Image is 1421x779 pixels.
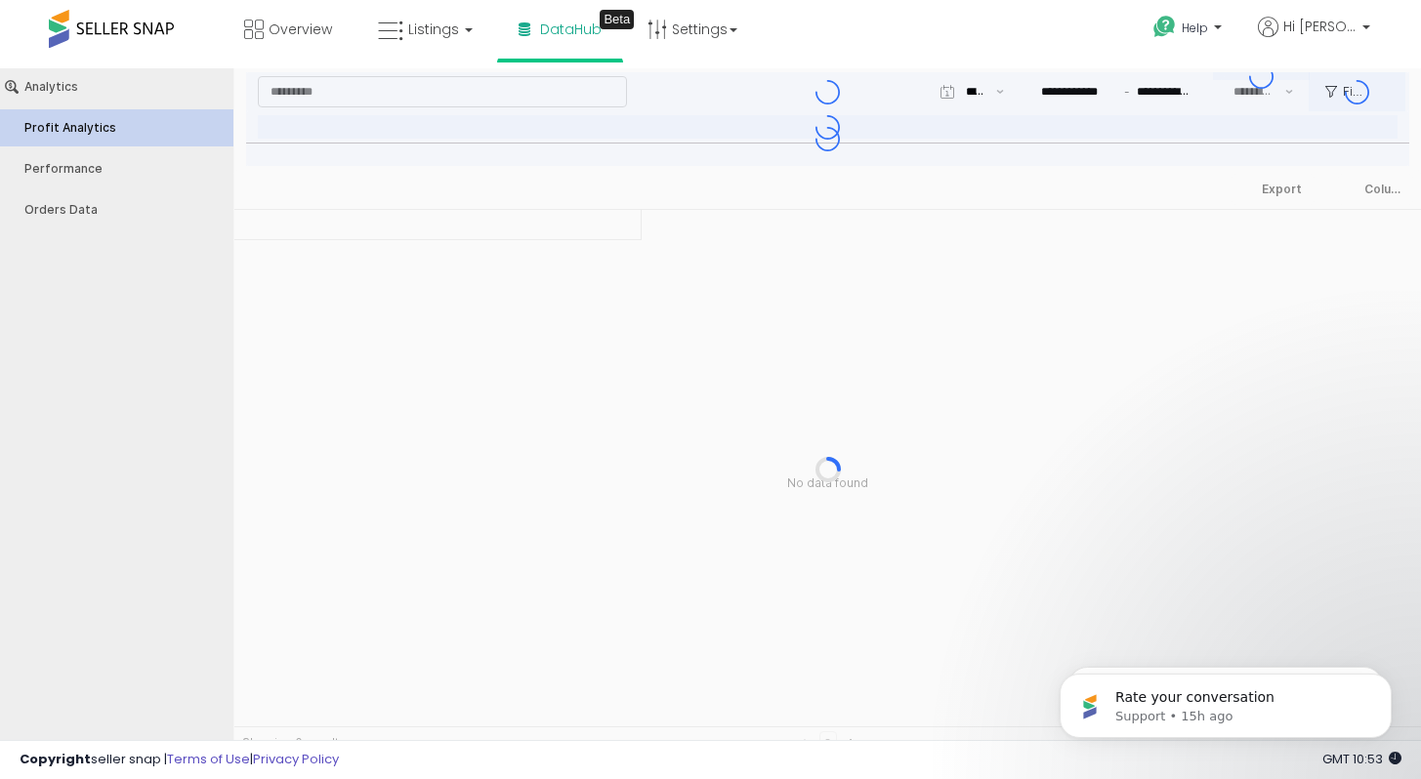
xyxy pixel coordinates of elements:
[1152,15,1177,39] i: Get Help
[540,20,602,39] span: DataHub
[253,750,339,768] a: Privacy Policy
[20,750,91,768] strong: Copyright
[24,135,229,148] div: Orders Data
[1030,633,1421,769] iframe: Intercom notifications message
[167,750,250,768] a: Terms of Use
[408,20,459,39] span: Listings
[1258,17,1370,61] a: Hi [PERSON_NAME]
[1283,17,1357,36] span: Hi [PERSON_NAME]
[234,102,1421,701] div: ExportColumnsTable toolbar
[24,53,229,66] div: Profit Analytics
[815,389,841,414] div: Progress circle
[1182,20,1208,36] span: Help
[20,751,339,769] div: seller snap | |
[600,10,634,29] div: Tooltip anchor
[24,12,229,25] div: Analytics
[269,20,332,39] span: Overview
[24,94,229,107] div: Performance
